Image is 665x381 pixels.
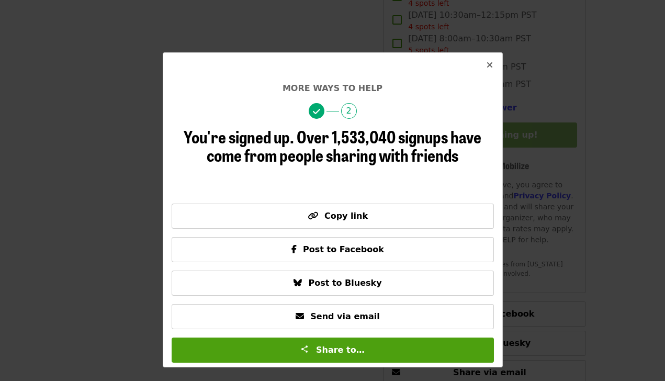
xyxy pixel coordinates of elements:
[300,345,309,353] img: Share
[172,304,494,329] button: Send via email
[303,244,384,254] span: Post to Facebook
[172,338,494,363] button: Share to…
[308,211,318,221] i: link icon
[172,271,494,296] button: Post to Bluesky
[324,211,368,221] span: Copy link
[487,60,493,70] i: times icon
[296,311,304,321] i: envelope icon
[172,237,494,262] button: Post to Facebook
[184,124,294,149] span: You're signed up.
[294,278,302,288] i: bluesky icon
[283,83,382,93] span: More ways to help
[291,244,297,254] i: facebook-f icon
[172,204,494,229] button: Copy link
[207,124,481,167] span: Over 1,533,040 signups have come from people sharing with friends
[310,311,379,321] span: Send via email
[316,345,365,355] span: Share to…
[477,53,502,78] button: Close
[308,278,381,288] span: Post to Bluesky
[341,103,357,119] span: 2
[313,107,320,117] i: check icon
